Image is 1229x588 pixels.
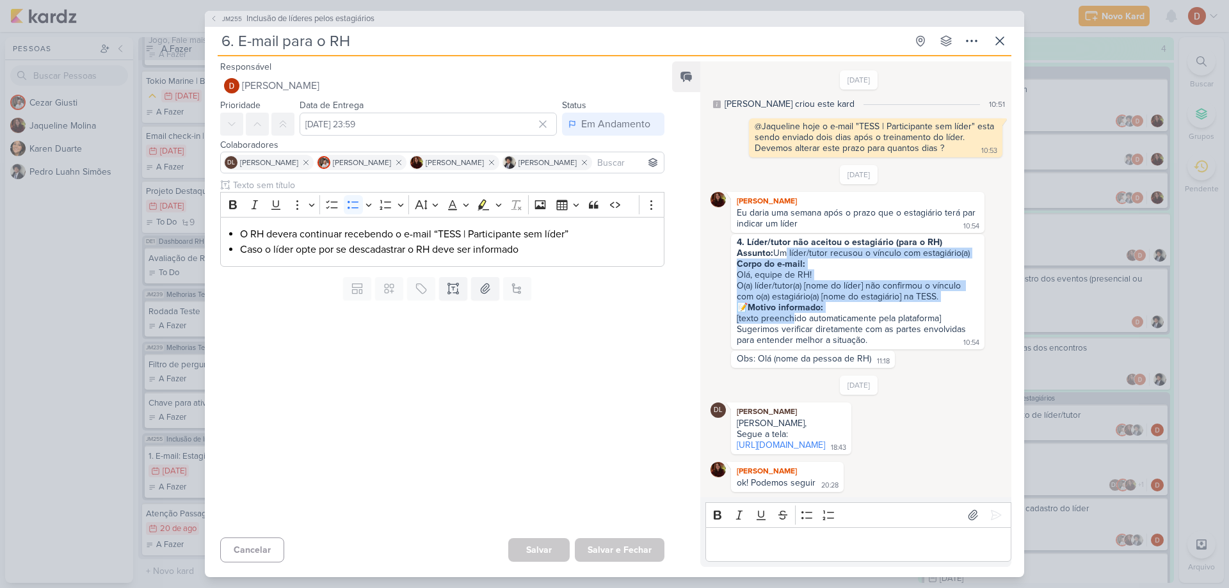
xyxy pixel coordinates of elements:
div: [PERSON_NAME] criou este kard [725,97,855,111]
div: Danilo Leite [711,402,726,418]
div: Editor editing area: main [220,217,664,267]
div: 10:51 [989,99,1005,110]
div: @Jaqueline hoje o e-mail "TESS | Participante sem líder" esta sendo enviado dois dias após o trei... [755,121,997,154]
span: [PERSON_NAME] [518,157,577,168]
div: 10:54 [963,338,979,348]
img: Jaqueline Molina [711,192,726,207]
div: 18:43 [831,443,846,453]
a: [URL][DOMAIN_NAME] [737,440,825,450]
div: 📝 [texto preenchido automaticamente pela plataforma] [737,302,979,324]
input: Kard Sem Título [218,29,906,52]
span: [PERSON_NAME] [333,157,391,168]
strong: 4. Líder/tutor não aceitou o estagiário (para o RH) [737,237,942,248]
div: Segue a tela: [737,429,846,440]
div: [PERSON_NAME] [734,465,841,477]
img: Jaqueline Molina [711,462,726,477]
label: Prioridade [220,100,261,111]
img: Jaqueline Molina [410,156,423,169]
button: Em Andamento [562,113,664,136]
strong: Corpo do e-mail: [737,258,805,269]
label: Status [562,100,586,111]
div: [PERSON_NAME], [737,418,846,429]
p: DL [227,160,235,166]
input: Buscar [595,155,661,170]
li: O RH devera continuar recebendo o e-mail “TESS | Participante sem líder” [240,226,657,242]
span: [PERSON_NAME] [426,157,484,168]
img: Cezar Giusti [317,156,330,169]
input: Select a date [300,113,557,136]
div: Eu daria uma semana após o prazo que o estagiário terá par indicar um líder [737,207,978,229]
div: Editor toolbar [705,502,1011,527]
input: Texto sem título [230,179,664,192]
div: 11:18 [877,356,890,367]
div: Em Andamento [581,116,650,132]
div: Olá, equipe de RH! [737,258,979,280]
p: DL [714,407,723,414]
div: 10:54 [963,221,979,232]
img: Pedro Luahn Simões [503,156,516,169]
div: O(a) líder/tutor(a) [nome do líder] não confirmou o vínculo com o(a) estagiário(a) [nome do estag... [737,280,979,302]
div: Colaboradores [220,138,664,152]
div: [PERSON_NAME] [734,195,982,207]
span: [PERSON_NAME] [240,157,298,168]
div: ok! Podemos seguir [737,477,815,488]
div: Danilo Leite [225,156,237,169]
strong: Motivo informado: [748,302,823,313]
label: Data de Entrega [300,100,364,111]
div: Obs: Olá (nome da pessoa de RH) [737,353,871,364]
div: 20:28 [821,481,839,491]
li: Caso o líder opte por se descadastrar o RH deve ser informado [240,242,657,257]
button: [PERSON_NAME] [220,74,664,97]
div: Editor toolbar [220,192,664,217]
div: Um líder/tutor recusou o vínculo com estagiário(a) [737,248,979,258]
label: Responsável [220,61,271,72]
div: Sugerimos verificar diretamente com as partes envolvidas para entender melhor a situação. [737,324,968,346]
strong: Assunto: [737,248,773,258]
button: Cancelar [220,537,284,562]
span: [PERSON_NAME] [242,78,319,93]
div: 10:53 [981,146,997,156]
div: [PERSON_NAME] [734,405,849,418]
img: Davi Elias Teixeira [224,78,239,93]
div: Editor editing area: main [705,527,1011,562]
